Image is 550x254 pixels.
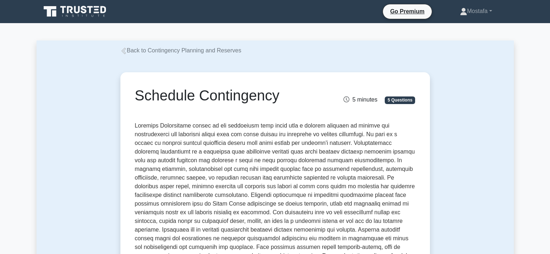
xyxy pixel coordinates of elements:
[120,47,242,53] a: Back to Contingency Planning and Reserves
[443,4,510,18] a: Mostafa
[386,7,429,16] a: Go Premium
[385,96,415,104] span: 5 Questions
[344,96,377,103] span: 5 minutes
[135,87,319,104] h1: Schedule Contingency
